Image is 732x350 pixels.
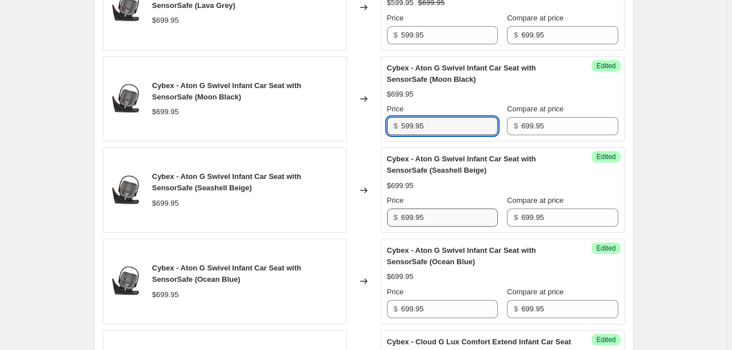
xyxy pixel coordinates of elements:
span: Cybex - Aton G Swivel Infant Car Seat with SensorSafe (Seashell Beige) [387,155,536,174]
span: $ [514,213,518,222]
span: Price [387,14,404,22]
span: Cybex - Aton G Swivel Infant Car Seat with SensorSafe (Ocean Blue) [387,246,536,266]
span: Cybex - Aton G Swivel Infant Car Seat with SensorSafe (Ocean Blue) [152,264,301,284]
span: $ [394,305,398,313]
div: $699.95 [152,106,179,118]
span: Compare at price [507,14,564,22]
span: $ [394,31,398,39]
span: Compare at price [507,105,564,113]
span: Cybex - Aton G Swivel Infant Car Seat with SensorSafe (Seashell Beige) [152,172,301,192]
span: $ [394,213,398,222]
span: $ [394,122,398,130]
span: Price [387,196,404,205]
span: Price [387,105,404,113]
span: Edited [596,244,615,253]
span: Edited [596,335,615,344]
div: $699.95 [152,15,179,26]
span: Compare at price [507,287,564,296]
div: $699.95 [152,289,179,301]
span: Compare at price [507,196,564,205]
img: cybex-aton-g-swivel-infant-car-seat-with-sensorsafe-lava-grey-31875602120789_80x.jpg [109,173,143,207]
span: $ [514,31,518,39]
span: Edited [596,152,615,161]
div: $699.95 [387,180,414,191]
div: $699.95 [387,271,414,282]
span: Cybex - Aton G Swivel Infant Car Seat with SensorSafe (Moon Black) [152,81,301,101]
div: $699.95 [387,89,414,100]
div: $699.95 [152,198,179,209]
img: cybex-aton-g-swivel-infant-car-seat-with-sensorsafe-lava-grey-31875602120789_80x.jpg [109,82,143,116]
span: Edited [596,61,615,70]
img: cybex-aton-g-swivel-infant-car-seat-with-sensorsafe-lava-grey-31875602120789_80x.jpg [109,264,143,298]
span: Cybex - Aton G Swivel Infant Car Seat with SensorSafe (Moon Black) [387,64,536,84]
span: $ [514,122,518,130]
span: Price [387,287,404,296]
span: $ [514,305,518,313]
